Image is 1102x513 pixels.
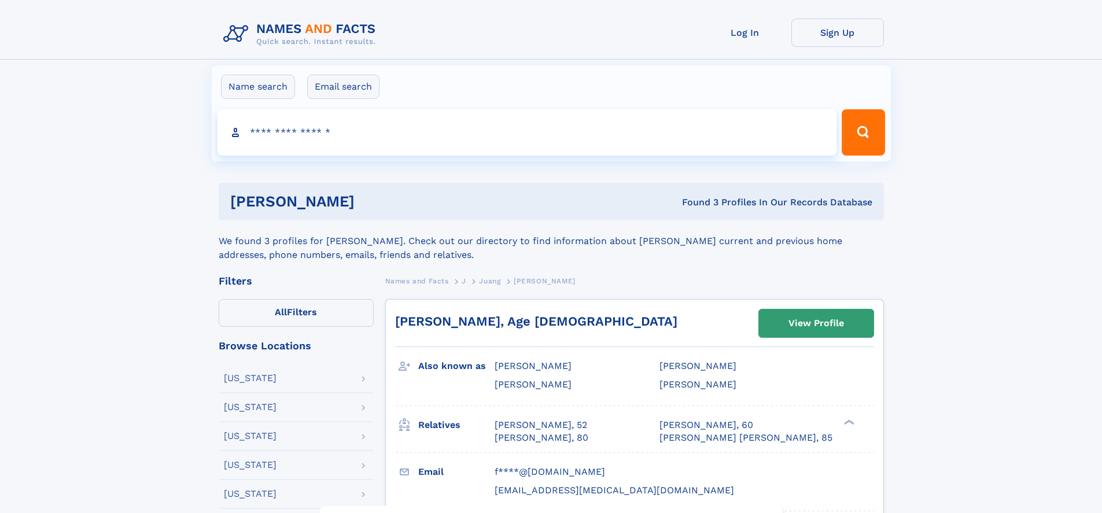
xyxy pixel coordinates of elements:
[479,277,500,285] span: Juang
[219,19,385,50] img: Logo Names and Facts
[224,374,277,383] div: [US_STATE]
[219,276,374,286] div: Filters
[418,415,495,435] h3: Relatives
[788,310,844,337] div: View Profile
[219,220,884,262] div: We found 3 profiles for [PERSON_NAME]. Check out our directory to find information about [PERSON_...
[230,194,518,209] h1: [PERSON_NAME]
[462,277,466,285] span: J
[395,314,677,329] a: [PERSON_NAME], Age [DEMOGRAPHIC_DATA]
[224,489,277,499] div: [US_STATE]
[791,19,884,47] a: Sign Up
[495,419,587,431] a: [PERSON_NAME], 52
[307,75,379,99] label: Email search
[495,360,572,371] span: [PERSON_NAME]
[659,360,736,371] span: [PERSON_NAME]
[418,462,495,482] h3: Email
[219,341,374,351] div: Browse Locations
[224,403,277,412] div: [US_STATE]
[224,460,277,470] div: [US_STATE]
[479,274,500,288] a: Juang
[659,419,753,431] a: [PERSON_NAME], 60
[518,196,872,209] div: Found 3 Profiles In Our Records Database
[699,19,791,47] a: Log In
[514,277,576,285] span: [PERSON_NAME]
[462,274,466,288] a: J
[495,431,588,444] a: [PERSON_NAME], 80
[842,109,884,156] button: Search Button
[385,274,449,288] a: Names and Facts
[418,356,495,376] h3: Also known as
[221,75,295,99] label: Name search
[759,309,874,337] a: View Profile
[218,109,837,156] input: search input
[495,485,734,496] span: [EMAIL_ADDRESS][MEDICAL_DATA][DOMAIN_NAME]
[275,307,287,318] span: All
[219,299,374,327] label: Filters
[659,379,736,390] span: [PERSON_NAME]
[224,431,277,441] div: [US_STATE]
[841,418,855,426] div: ❯
[659,431,832,444] a: [PERSON_NAME] [PERSON_NAME], 85
[495,379,572,390] span: [PERSON_NAME]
